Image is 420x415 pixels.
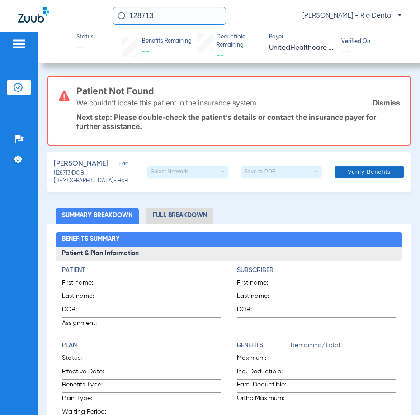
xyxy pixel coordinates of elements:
span: DOB: [62,305,106,317]
h4: Plan [62,341,221,350]
input: Search for patients [113,7,226,25]
span: -- [76,43,94,54]
span: (128713) DOB: [DEMOGRAPHIC_DATA] - HoH [54,170,147,186]
span: Status: [62,353,128,366]
span: First name: [237,278,281,291]
img: Search Icon [118,12,126,20]
p: Next step: Please double-check the patient’s details or contact the insurance payer for further a... [76,113,400,131]
span: UnitedHealthcare Community Plan - KS - (HUB) [269,43,333,54]
span: Ortho Maximum: [237,394,291,406]
span: Benefits Remaining [142,38,192,46]
h4: Patient [62,266,221,275]
img: Zuub Logo [18,7,49,23]
span: Benefits Type: [62,380,128,392]
span: Ind. Deductible: [237,367,291,379]
li: Summary Breakdown [56,208,139,224]
h2: Benefits Summary [56,232,403,247]
a: Dismiss [373,98,400,107]
span: Effective Date: [62,367,128,379]
h3: Patient & Plan Information [56,247,403,261]
span: First name: [62,278,106,291]
span: Last name: [62,291,106,304]
app-breakdown-title: Benefits [237,341,291,353]
h4: Subscriber [237,266,396,275]
li: Full Breakdown [146,208,213,224]
h3: Patient Not Found [76,86,400,95]
span: -- [142,48,149,55]
span: Plan Type: [62,394,128,406]
span: DOB: [237,305,281,317]
img: hamburger-icon [12,38,26,49]
button: Verify Benefits [335,166,404,178]
span: Verified On [341,38,406,46]
span: Payer [269,33,333,42]
span: -- [217,52,224,59]
span: Edit [119,161,127,169]
span: Remaining/Total [291,341,396,353]
span: Fam. Deductible: [237,380,291,392]
h4: Benefits [237,341,291,350]
span: Last name: [237,291,281,304]
span: Maximum: [237,353,291,366]
span: [PERSON_NAME] [54,158,108,170]
span: [PERSON_NAME] - Rio Dental [302,11,402,20]
img: error-icon [59,91,70,101]
span: Deductible Remaining [217,33,261,49]
span: Assignment: [62,319,106,331]
span: Verify Benefits [348,168,391,176]
p: We couldn’t locate this patient in the insurance system. [76,98,258,107]
span: Status [76,33,94,42]
span: -- [341,47,349,56]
